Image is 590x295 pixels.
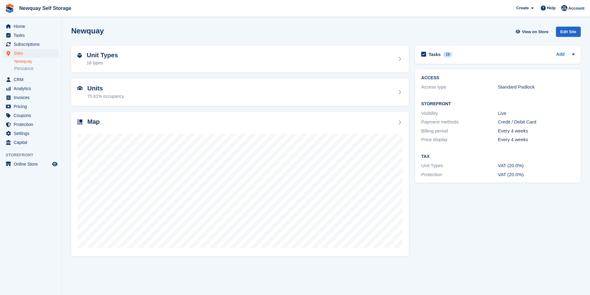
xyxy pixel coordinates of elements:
[87,85,124,92] h2: Units
[547,5,556,11] span: Help
[14,138,51,147] span: Capital
[71,46,409,73] a: Unit Types 16 types
[498,110,575,117] div: Live
[421,154,575,159] h2: Tax
[17,3,74,13] a: Newquay Self Storage
[51,160,59,168] a: Preview store
[421,128,498,135] div: Billing period
[14,120,51,129] span: Protection
[3,22,59,31] a: menu
[6,152,62,158] span: Storefront
[421,119,498,126] div: Payment methods
[14,93,51,102] span: Invoices
[421,102,575,106] h2: Storefront
[77,119,82,124] img: map-icn-33ee37083ee616e46c38cad1a60f524a97daa1e2b2c8c0bc3eb3415660979fc1.svg
[14,59,59,64] a: Newquay
[3,93,59,102] a: menu
[421,76,575,80] h2: ACCESS
[14,40,51,49] span: Subscriptions
[14,49,51,58] span: Sites
[556,51,565,58] a: Add
[14,102,51,111] span: Pricing
[429,52,441,57] h2: Tasks
[71,112,409,257] a: Map
[516,5,529,11] span: Create
[3,111,59,120] a: menu
[14,111,51,120] span: Coupons
[5,4,14,13] img: stora-icon-8386f47178a22dfd0bd8f6a31ec36ba5ce8667c1dd55bd0f319d3a0aa187defe.svg
[3,102,59,111] a: menu
[556,27,581,39] a: Edit Site
[561,5,567,11] img: Colette Pearce
[14,129,51,138] span: Settings
[3,75,59,84] a: menu
[3,160,59,168] a: menu
[3,40,59,49] a: menu
[421,162,498,169] div: Unit Types
[77,86,82,90] img: unit-icn-7be61d7bf1b0ce9d3e12c5938cc71ed9869f7b940bace4675aadf7bd6d80202e.svg
[71,79,409,106] a: Units 75.61% occupancy
[3,138,59,147] a: menu
[498,84,575,91] div: Standard Padlock
[87,52,118,59] h2: Unit Types
[3,129,59,138] a: menu
[71,27,104,35] h2: Newquay
[77,53,82,58] img: unit-type-icn-2b2737a686de81e16bb02015468b77c625bbabd49415b5ef34ead5e3b44a266d.svg
[522,29,548,35] span: View on Store
[498,171,575,178] div: VAT (20.0%)
[87,60,118,66] div: 16 types
[14,31,51,40] span: Tasks
[3,31,59,40] a: menu
[87,93,124,100] div: 75.61% occupancy
[421,171,498,178] div: Protection
[498,119,575,126] div: Credit / Debit Card
[515,27,551,37] a: View on Store
[498,136,575,143] div: Every 4 weeks
[3,84,59,93] a: menu
[14,22,51,31] span: Home
[568,5,584,11] span: Account
[14,160,51,168] span: Online Store
[14,84,51,93] span: Analytics
[87,118,100,125] h2: Map
[556,27,581,37] div: Edit Site
[421,110,498,117] div: Visibility
[421,136,498,143] div: Price display
[443,52,452,57] div: 19
[498,162,575,169] div: VAT (20.0%)
[14,75,51,84] span: CRM
[3,120,59,129] a: menu
[14,66,59,72] a: Penzance
[498,128,575,135] div: Every 4 weeks
[421,84,498,91] div: Access type
[3,49,59,58] a: menu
